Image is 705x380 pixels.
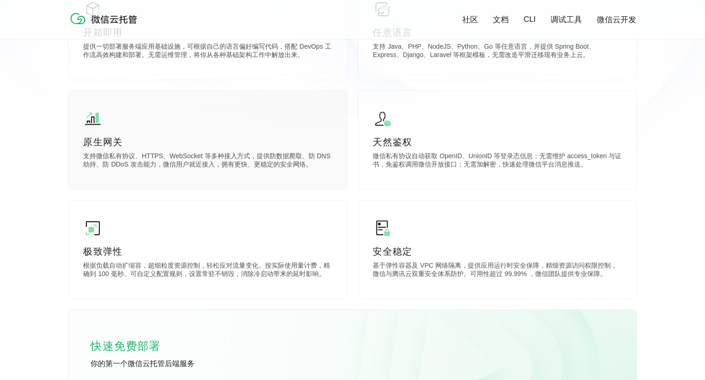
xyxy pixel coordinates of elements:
a: 微信云开发 [597,14,637,25]
p: 支持微信私有协议、HTTPS、WebSocket 等多种接入方式，提供防数据爬取、防 DNS 劫持、防 DDoS 攻击能力，微信用户就近接入，拥有更快、更稳定的安全网络。 [84,152,332,171]
a: 社区 [462,14,478,25]
p: 提供一切部署服务端应用基础设施，可根据自己的语言偏好编写代码，搭配 DevOps 工作流高效构建和部署。无需运维管理，将你从各种基础架构工作中解放出来。 [84,43,332,61]
p: 你的第一个微信云托管后端服务 [91,359,230,369]
p: 安全稳定 [373,245,622,258]
a: 文档 [493,14,509,25]
p: 微信私有协议自动获取 OpenID、UnionID 等登录态信息；无需维护 access_token 与证书，免鉴权调用微信开放接口；无需加解密，快速处理微信平台消息推送。 [373,152,622,171]
img: 微信云托管 [69,9,143,28]
p: 基于弹性容器及 VPC 网络隔离，提供应用运行时安全保障，精细资源访问权限控制，微信与腾讯云双重安全体系防护。可用性超过 99.99% ，微信团队提供专业保障。 [373,262,622,280]
a: CLI [524,15,536,24]
p: 快速免费部署 [91,337,184,355]
p: 天然鉴权 [373,135,622,148]
p: 根据负载自动扩缩容，超细粒度资源控制，轻松应对流量变化。按实际使用量计费，精确到 100 毫秒。可自定义配置规则，设置常驻不销毁，消除冷启动带来的延时影响。 [84,262,332,280]
p: 极致弹性 [84,245,332,258]
a: 微信云托管 [69,21,143,29]
p: 原生网关 [84,135,332,148]
a: 调试工具 [551,14,582,25]
p: 支持 Java、PHP、NodeJS、Python、Go 等任意语言，并提供 Spring Boot、Express、Django、Laravel 等框架模板，无需改造平滑迁移现有业务上云。 [373,43,622,61]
